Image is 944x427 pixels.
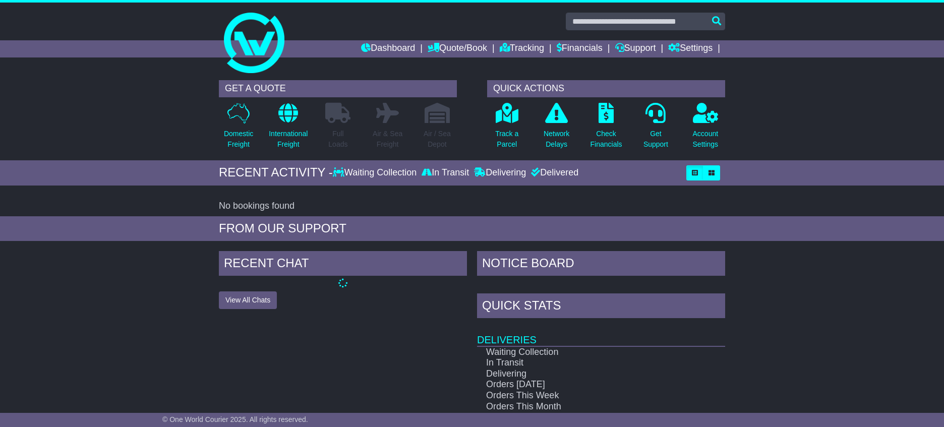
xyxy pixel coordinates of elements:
div: NOTICE BOARD [477,251,725,278]
p: Check Financials [591,129,622,150]
div: Delivering [471,167,528,178]
a: GetSupport [643,102,669,155]
p: Air / Sea Depot [424,129,451,150]
a: DomesticFreight [223,102,254,155]
div: Quick Stats [477,293,725,321]
a: Quote/Book [428,40,487,57]
td: Delivering [477,369,689,380]
div: RECENT CHAT [219,251,467,278]
td: Waiting Collection [477,346,689,358]
p: International Freight [269,129,308,150]
a: Settings [668,40,713,57]
div: RECENT ACTIVITY - [219,165,333,180]
div: FROM OUR SUPPORT [219,221,725,236]
div: GET A QUOTE [219,80,457,97]
a: Dashboard [361,40,415,57]
div: Delivered [528,167,578,178]
a: CheckFinancials [590,102,623,155]
td: Orders [DATE] [477,379,689,390]
td: Orders This Month [477,401,689,412]
a: Tracking [500,40,544,57]
a: Financials [557,40,603,57]
span: © One World Courier 2025. All rights reserved. [162,415,308,423]
div: In Transit [419,167,471,178]
p: Air & Sea Freight [373,129,402,150]
p: Track a Parcel [495,129,518,150]
p: Full Loads [325,129,350,150]
p: Domestic Freight [224,129,253,150]
p: Account Settings [693,129,719,150]
button: View All Chats [219,291,277,309]
a: AccountSettings [692,102,719,155]
a: InternationalFreight [268,102,308,155]
td: Orders This Week [477,390,689,401]
div: QUICK ACTIONS [487,80,725,97]
td: In Transit [477,357,689,369]
a: NetworkDelays [543,102,570,155]
p: Get Support [643,129,668,150]
td: Orders This Year [477,412,689,423]
p: Network Delays [544,129,569,150]
a: Support [615,40,656,57]
div: No bookings found [219,201,725,212]
a: Track aParcel [495,102,519,155]
td: Deliveries [477,321,725,346]
div: Waiting Collection [333,167,419,178]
